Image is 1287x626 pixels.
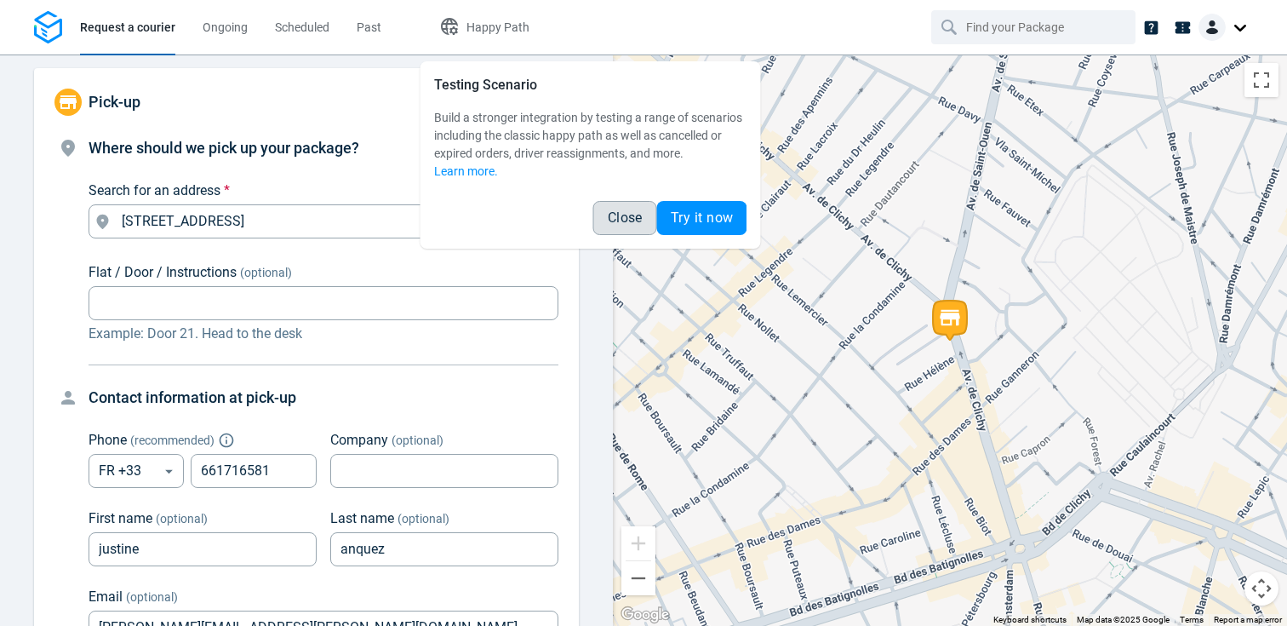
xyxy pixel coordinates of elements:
[617,604,673,626] a: Open this area in Google Maps (opens a new window)
[434,111,742,160] span: Build a stronger integration by testing a range of scenarios including the classic happy path as ...
[330,510,394,526] span: Last name
[434,164,498,178] a: Learn more.
[89,510,152,526] span: First name
[89,182,220,198] span: Search for an address
[621,526,655,560] button: Zoom in
[275,20,329,34] span: Scheduled
[240,266,292,279] span: (optional)
[621,561,655,595] button: Zoom out
[89,264,237,280] span: Flat / Door / Instructions
[671,211,734,225] span: Try it now
[1180,615,1204,624] a: Terms
[1244,571,1278,606] button: Map camera controls
[89,589,123,605] span: Email
[1077,615,1170,624] span: Map data ©2025 Google
[89,386,558,410] h4: Contact information at pick-up
[466,20,529,34] span: Happy Path
[993,614,1067,626] button: Keyboard shortcuts
[89,139,359,157] span: Where should we pick up your package?
[156,512,208,525] span: (optional)
[330,432,388,448] span: Company
[89,324,558,344] p: Example: Door 21. Head to the desk
[126,590,178,604] span: (optional)
[966,11,1104,43] input: Find your Package
[617,604,673,626] img: Google
[130,434,214,447] span: ( recommended )
[392,434,443,447] span: (optional)
[1244,63,1278,97] button: Toggle fullscreen view
[593,201,657,235] button: Close
[434,77,537,93] span: Testing Scenario
[1198,14,1226,41] img: Client
[357,20,381,34] span: Past
[89,454,184,488] div: FR +33
[34,11,62,44] img: Logo
[80,20,175,34] span: Request a courier
[608,211,643,225] span: Close
[1214,615,1282,624] a: Report a map error
[34,68,579,136] div: Pick-up
[398,512,449,525] span: (optional)
[221,435,232,445] button: Explain "Recommended"
[657,201,747,235] button: Try it now
[89,432,127,448] span: Phone
[203,20,248,34] span: Ongoing
[89,93,140,111] span: Pick-up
